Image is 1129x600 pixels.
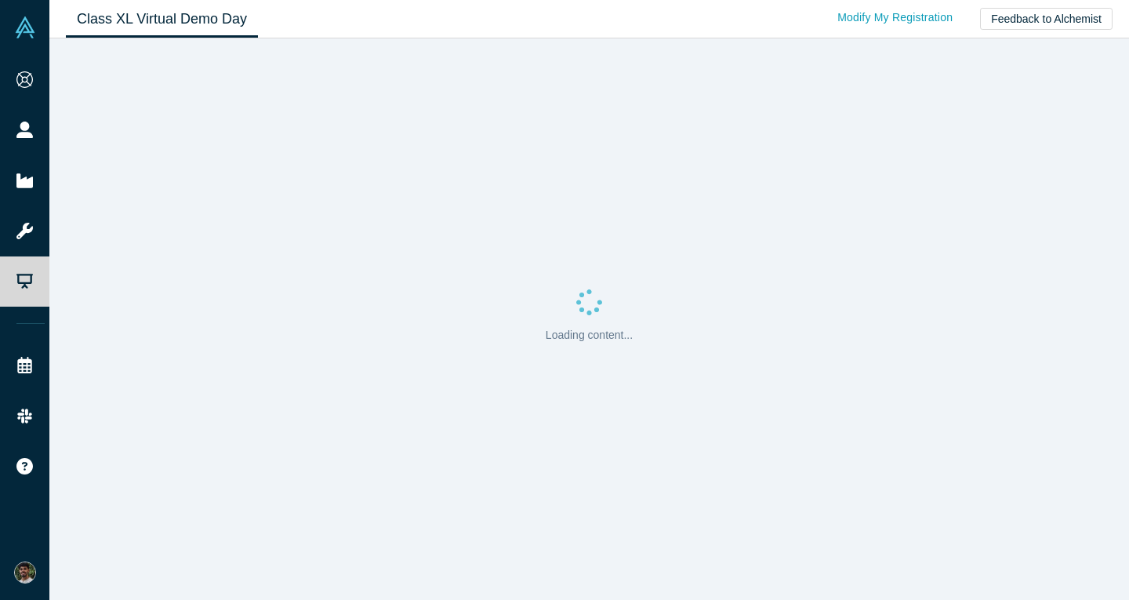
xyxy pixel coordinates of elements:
[14,562,36,584] img: Mahir Karuthone's Account
[66,1,258,38] a: Class XL Virtual Demo Day
[980,8,1113,30] button: Feedback to Alchemist
[821,4,969,31] a: Modify My Registration
[546,327,633,344] p: Loading content...
[14,16,36,38] img: Alchemist Vault Logo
